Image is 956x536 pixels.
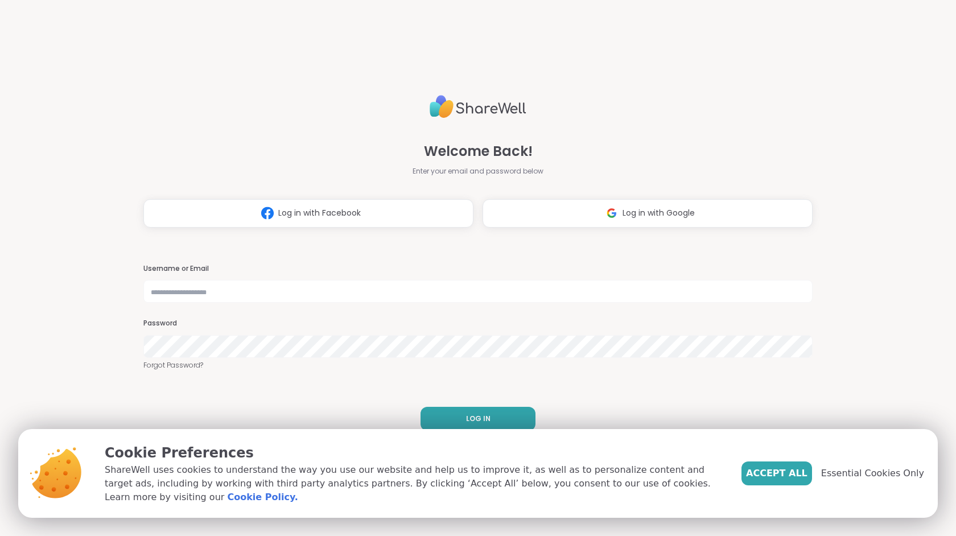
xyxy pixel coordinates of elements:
[105,463,723,504] p: ShareWell uses cookies to understand the way you use our website and help us to improve it, as we...
[143,264,813,274] h3: Username or Email
[143,199,473,228] button: Log in with Facebook
[257,203,278,224] img: ShareWell Logomark
[746,467,807,480] span: Accept All
[821,467,924,480] span: Essential Cookies Only
[483,199,813,228] button: Log in with Google
[143,319,813,328] h3: Password
[424,141,533,162] span: Welcome Back!
[143,360,813,370] a: Forgot Password?
[278,207,361,219] span: Log in with Facebook
[466,414,491,424] span: LOG IN
[430,90,526,123] img: ShareWell Logo
[623,207,695,219] span: Log in with Google
[421,407,535,431] button: LOG IN
[601,203,623,224] img: ShareWell Logomark
[105,443,723,463] p: Cookie Preferences
[227,490,298,504] a: Cookie Policy.
[413,166,543,176] span: Enter your email and password below
[741,461,812,485] button: Accept All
